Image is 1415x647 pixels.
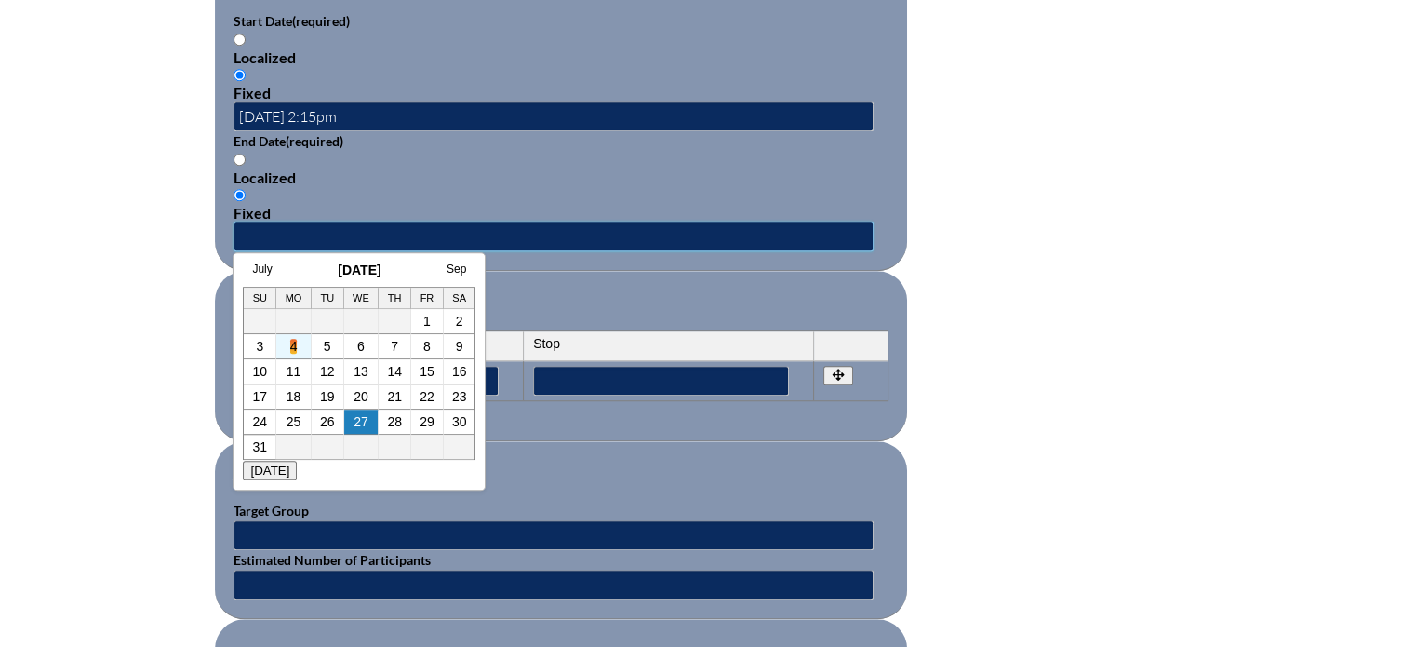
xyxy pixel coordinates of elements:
[253,439,268,454] a: 31
[379,288,411,309] th: Th
[230,293,323,325] legend: Periods
[256,339,263,354] a: 3
[344,288,380,309] th: We
[287,364,301,379] a: 11
[524,331,814,361] th: Stop
[234,48,888,66] div: Localized
[420,364,434,379] a: 15
[234,34,246,46] input: Localized
[253,414,268,429] a: 24
[234,13,350,29] label: Start Date
[391,339,398,354] a: 7
[423,314,431,329] a: 1
[243,263,475,277] h3: [DATE]
[244,288,276,309] th: Su
[320,364,335,379] a: 12
[287,414,301,429] a: 25
[354,389,368,404] a: 20
[320,389,335,404] a: 19
[234,189,246,201] input: Fixed
[354,364,368,379] a: 13
[447,263,466,276] a: Sep
[234,503,309,519] label: Target Group
[411,288,444,309] th: Fr
[234,69,246,81] input: Fixed
[320,414,335,429] a: 26
[287,389,301,404] a: 18
[234,168,888,186] div: Localized
[276,288,312,309] th: Mo
[456,339,463,354] a: 9
[444,288,475,309] th: Sa
[354,414,368,429] a: 27
[234,204,888,222] div: Fixed
[312,288,344,309] th: Tu
[387,414,402,429] a: 28
[420,389,434,404] a: 22
[452,364,467,379] a: 16
[387,389,402,404] a: 21
[420,414,434,429] a: 29
[456,314,463,329] a: 2
[324,339,331,354] a: 5
[357,339,365,354] a: 6
[230,464,449,495] legend: Other Information
[253,389,268,404] a: 17
[234,552,431,568] label: Estimated Number of Participants
[286,133,343,149] span: (required)
[253,364,268,379] a: 10
[387,364,402,379] a: 14
[234,84,888,101] div: Fixed
[452,414,467,429] a: 30
[452,389,467,404] a: 23
[234,133,343,149] label: End Date
[423,339,431,354] a: 8
[234,154,246,166] input: Localized
[252,263,272,276] a: July
[292,13,350,29] span: (required)
[290,339,298,354] a: 4
[243,461,297,480] button: [DATE]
